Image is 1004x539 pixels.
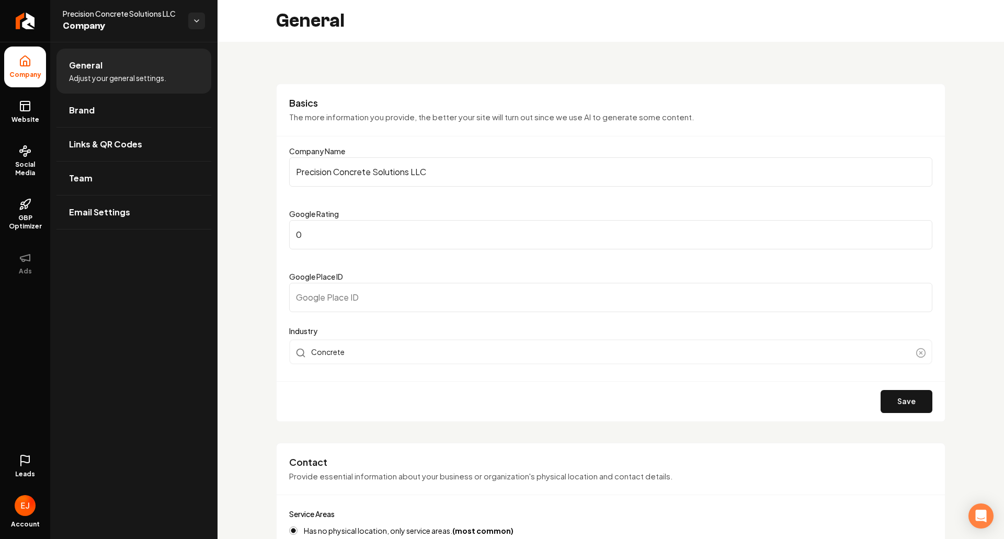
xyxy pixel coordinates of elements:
[69,206,130,219] span: Email Settings
[289,111,932,123] p: The more information you provide, the better your site will turn out since we use AI to generate ...
[4,446,46,487] a: Leads
[56,196,211,229] a: Email Settings
[289,220,932,249] input: Google Rating
[304,527,514,534] label: Has no physical location, only service areas.
[4,214,46,231] span: GBP Optimizer
[15,267,36,276] span: Ads
[4,136,46,186] a: Social Media
[4,160,46,177] span: Social Media
[289,146,345,156] label: Company Name
[289,209,339,219] label: Google Rating
[276,10,345,31] h2: General
[69,138,142,151] span: Links & QR Codes
[289,283,932,312] input: Google Place ID
[881,390,932,413] button: Save
[4,91,46,132] a: Website
[69,172,93,185] span: Team
[452,526,514,535] strong: (most common)
[289,325,932,337] label: Industry
[15,470,35,478] span: Leads
[968,503,994,529] div: Open Intercom Messenger
[15,491,36,516] button: Open user button
[69,104,95,117] span: Brand
[4,190,46,239] a: GBP Optimizer
[289,157,932,187] input: Company Name
[63,19,180,33] span: Company
[56,94,211,127] a: Brand
[69,59,102,72] span: General
[289,509,335,519] label: Service Areas
[16,13,35,29] img: Rebolt Logo
[63,8,180,19] span: Precision Concrete Solutions LLC
[289,272,343,281] label: Google Place ID
[289,456,932,468] h3: Contact
[69,73,166,83] span: Adjust your general settings.
[11,520,40,529] span: Account
[289,471,932,483] p: Provide essential information about your business or organization's physical location and contact...
[15,495,36,516] img: Eduard Joers
[56,128,211,161] a: Links & QR Codes
[7,116,43,124] span: Website
[5,71,45,79] span: Company
[56,162,211,195] a: Team
[289,97,932,109] h3: Basics
[4,243,46,284] button: Ads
